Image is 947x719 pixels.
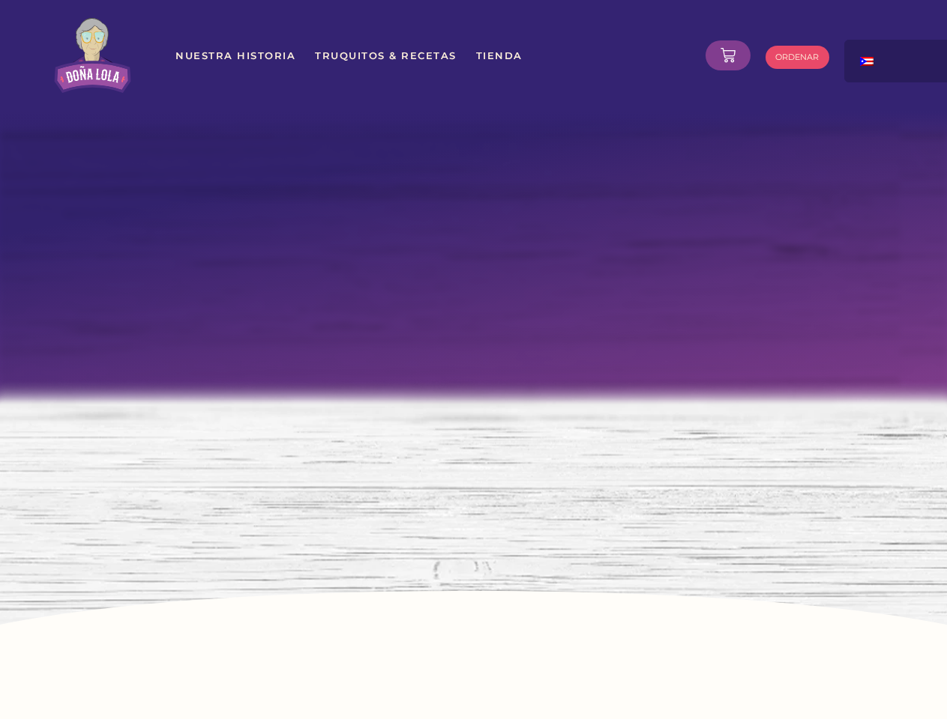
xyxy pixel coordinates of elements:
[175,42,694,69] nav: Menu
[475,42,523,69] a: Tienda
[860,57,874,66] img: Spanish
[175,42,296,69] a: Nuestra Historia
[775,53,819,61] span: ORDENAR
[314,42,457,69] a: Truquitos & Recetas
[766,46,829,69] a: ORDENAR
